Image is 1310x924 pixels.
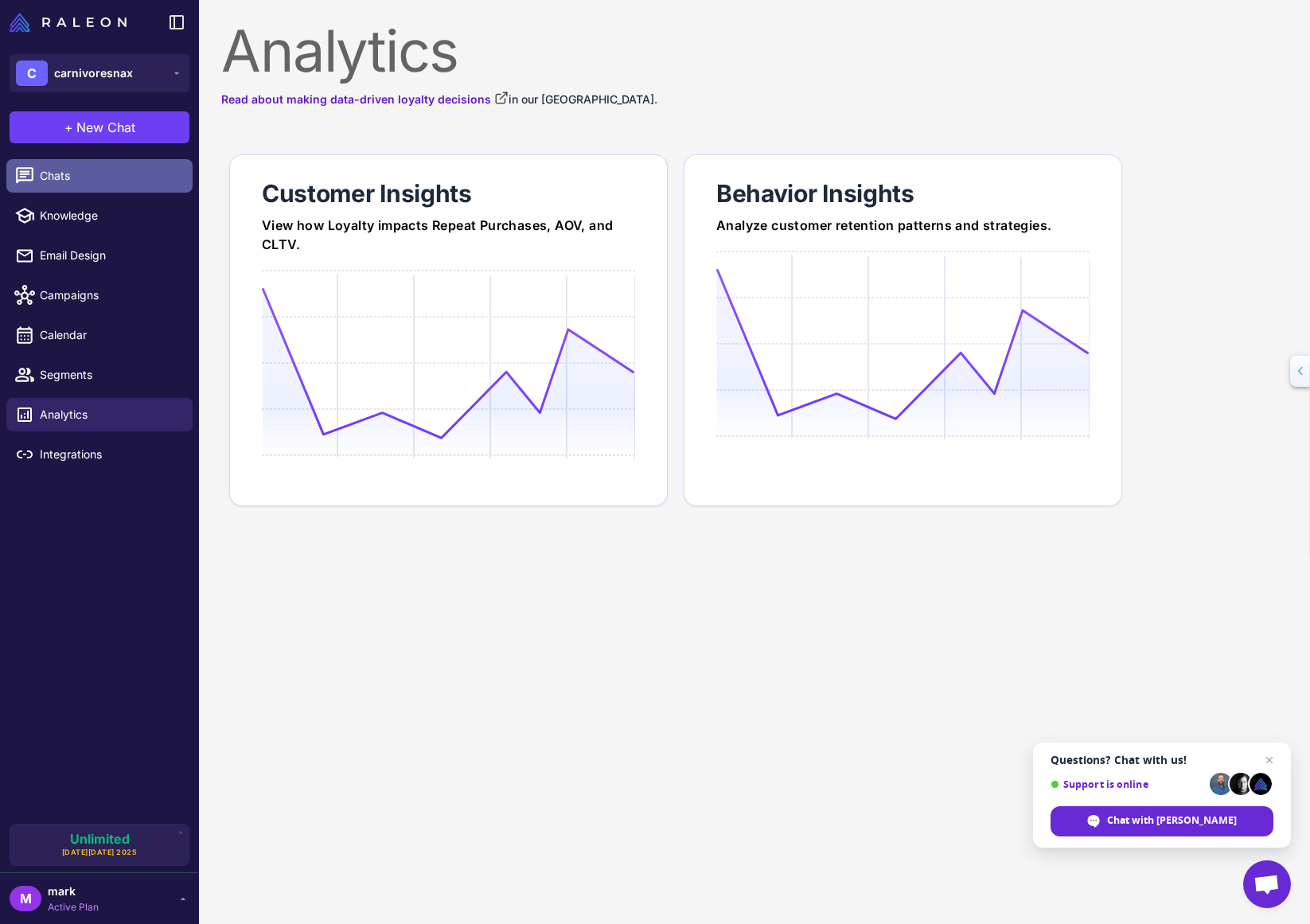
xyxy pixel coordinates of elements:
[10,886,41,911] div: M
[6,159,193,193] a: Chats
[1107,813,1237,828] span: Chat with [PERSON_NAME]
[684,154,1122,506] a: Behavior InsightsAnalyze customer retention patterns and strategies.
[40,247,180,264] span: Email Design
[40,287,180,304] span: Campaigns
[509,92,657,106] span: in our [GEOGRAPHIC_DATA].
[6,199,193,232] a: Knowledge
[48,883,99,900] span: mark
[70,832,130,845] span: Unlimited
[221,91,509,108] a: Read about making data-driven loyalty decisions
[1051,806,1273,836] div: Chat with Raleon
[54,64,133,82] span: carnivoresnax
[221,22,1288,80] div: Analytics
[262,177,635,209] div: Customer Insights
[10,54,189,92] button: Ccarnivoresnax
[6,318,193,352] a: Calendar
[40,326,180,344] span: Calendar
[64,118,73,137] span: +
[40,446,180,463] span: Integrations
[1260,751,1279,770] span: Close chat
[76,118,135,137] span: New Chat
[16,60,48,86] div: C
[40,406,180,423] span: Analytics
[6,438,193,471] a: Integrations
[1243,860,1291,908] div: Open chat
[716,216,1090,235] div: Analyze customer retention patterns and strategies.
[48,900,99,914] span: Active Plan
[6,358,193,392] a: Segments
[229,154,668,506] a: Customer InsightsView how Loyalty impacts Repeat Purchases, AOV, and CLTV.
[716,177,1090,209] div: Behavior Insights
[10,111,189,143] button: +New Chat
[62,847,138,858] span: [DATE][DATE] 2025
[40,167,180,185] span: Chats
[1051,778,1204,790] span: Support is online
[6,398,193,431] a: Analytics
[262,216,635,254] div: View how Loyalty impacts Repeat Purchases, AOV, and CLTV.
[40,207,180,224] span: Knowledge
[40,366,180,384] span: Segments
[6,279,193,312] a: Campaigns
[1051,754,1273,766] span: Questions? Chat with us!
[6,239,193,272] a: Email Design
[10,13,133,32] a: Raleon Logo
[10,13,127,32] img: Raleon Logo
